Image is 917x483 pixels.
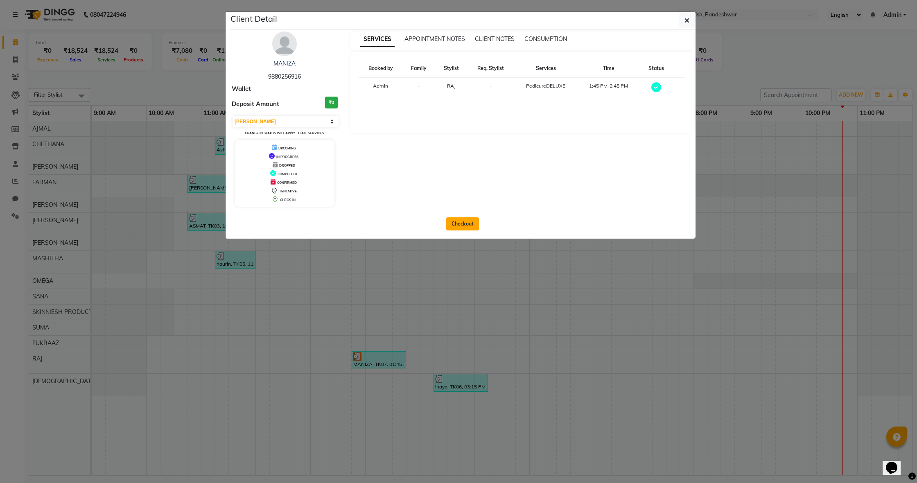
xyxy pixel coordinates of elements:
span: RAJ [447,83,456,89]
h3: ₹0 [325,97,338,108]
span: SERVICES [360,32,395,47]
th: Booked by [359,60,403,77]
th: Status [640,60,673,77]
span: Deposit Amount [232,99,279,109]
th: Stylist [435,60,467,77]
th: Services [514,60,577,77]
span: TENTATIVE [279,189,297,193]
span: CONFIRMED [277,181,297,185]
span: DROPPED [279,163,295,167]
th: Time [577,60,640,77]
span: CLIENT NOTES [475,35,515,43]
small: Change in status will apply to all services. [245,131,325,135]
td: 1:45 PM-2:45 PM [577,77,640,98]
span: 9880256916 [268,73,301,80]
span: UPCOMING [278,146,296,150]
span: CHECK-IN [280,198,296,202]
iframe: chat widget [883,450,909,475]
span: IN PROGRESS [276,155,298,159]
button: Checkout [446,217,479,230]
span: COMPLETED [278,172,297,176]
span: Wallet [232,84,251,94]
th: Family [403,60,436,77]
td: Admin [359,77,403,98]
span: CONSUMPTION [524,35,567,43]
a: MANIZA [273,60,296,67]
span: APPOINTMENT NOTES [404,35,465,43]
th: Req. Stylist [468,60,514,77]
img: avatar [272,32,297,56]
div: PedicureDELUXE [519,82,572,90]
td: - [468,77,514,98]
td: - [403,77,436,98]
h5: Client Detail [230,13,277,25]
